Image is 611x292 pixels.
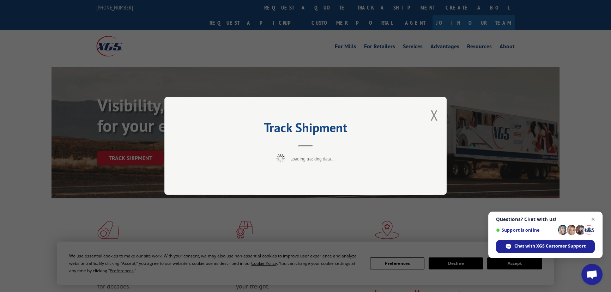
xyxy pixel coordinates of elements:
button: Close modal [430,106,438,124]
span: Questions? Chat with us! [496,217,595,222]
h2: Track Shipment [200,123,411,136]
div: Open chat [581,264,603,285]
span: Chat with XGS Customer Support [514,243,586,249]
span: Support is online [496,227,555,233]
span: Loading tracking data... [290,156,335,162]
span: Close chat [589,215,598,224]
img: xgs-loading [276,154,285,163]
div: Chat with XGS Customer Support [496,240,595,253]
